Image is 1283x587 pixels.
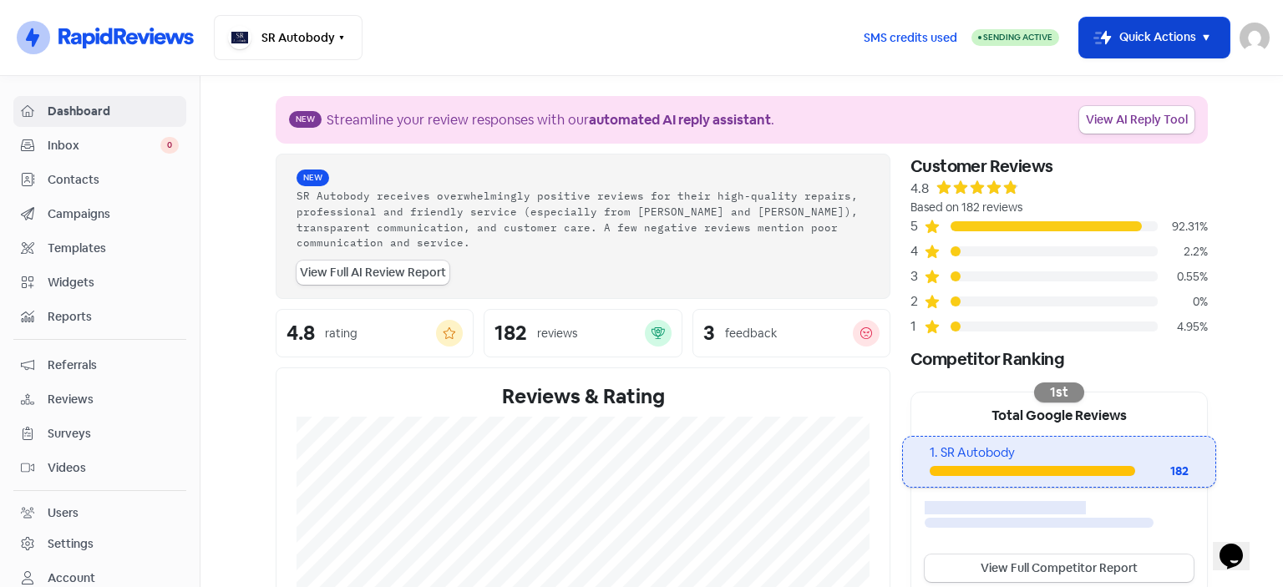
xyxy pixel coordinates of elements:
[48,205,179,223] span: Campaigns
[983,32,1052,43] span: Sending Active
[48,569,95,587] div: Account
[13,199,186,230] a: Campaigns
[160,137,179,154] span: 0
[910,291,924,311] div: 2
[1158,218,1208,235] div: 92.31%
[910,316,924,337] div: 1
[214,15,363,60] button: SR Autobody
[297,188,870,250] div: SR Autobody receives overwhelmingly positive reviews for their high-quality repairs, professional...
[297,382,870,412] div: Reviews & Rating
[1135,463,1189,480] div: 182
[13,130,186,161] a: Inbox 0
[1079,18,1230,58] button: Quick Actions
[910,347,1208,372] div: Competitor Ranking
[48,504,79,522] div: Users
[297,261,449,285] a: View Full AI Review Report
[910,266,924,286] div: 3
[287,323,315,343] div: 4.8
[13,233,186,264] a: Templates
[910,241,924,261] div: 4
[48,308,179,326] span: Reports
[13,350,186,381] a: Referrals
[13,418,186,449] a: Surveys
[13,529,186,559] a: Settings
[910,199,1208,216] div: Based on 182 reviews
[925,554,1194,582] a: View Full Competitor Report
[327,110,774,130] div: Streamline your review responses with our .
[1240,23,1270,53] img: User
[589,111,771,129] b: automated AI reply assistant
[13,498,186,529] a: Users
[13,453,186,483] a: Videos
[910,216,924,236] div: 5
[1079,106,1194,134] a: View AI Reply Tool
[48,240,179,257] span: Templates
[13,384,186,415] a: Reviews
[13,267,186,298] a: Widgets
[1158,318,1208,336] div: 4.95%
[48,459,179,477] span: Videos
[930,443,1188,463] div: 1. SR Autobody
[537,325,577,342] div: reviews
[1158,243,1208,261] div: 2.2%
[484,309,682,357] a: 182reviews
[325,325,358,342] div: rating
[48,103,179,120] span: Dashboard
[1213,520,1266,570] iframe: chat widget
[13,301,186,332] a: Reports
[911,392,1207,436] div: Total Google Reviews
[494,323,527,343] div: 182
[48,357,179,374] span: Referrals
[13,96,186,127] a: Dashboard
[910,179,929,199] div: 4.8
[692,309,890,357] a: 3feedback
[849,28,971,45] a: SMS credits used
[971,28,1059,48] a: Sending Active
[48,274,179,291] span: Widgets
[48,137,160,154] span: Inbox
[48,171,179,189] span: Contacts
[725,325,777,342] div: feedback
[1034,382,1084,402] div: 1st
[48,391,179,408] span: Reviews
[910,154,1208,179] div: Customer Reviews
[1158,293,1208,311] div: 0%
[1158,268,1208,286] div: 0.55%
[276,309,474,357] a: 4.8rating
[703,323,715,343] div: 3
[48,425,179,443] span: Surveys
[864,29,957,47] span: SMS credits used
[297,170,329,186] span: New
[13,164,186,195] a: Contacts
[48,535,94,553] div: Settings
[289,111,322,128] span: New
